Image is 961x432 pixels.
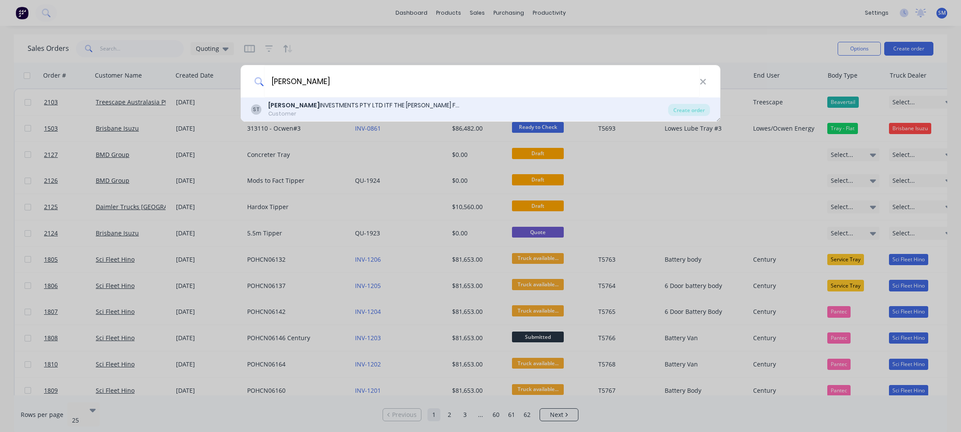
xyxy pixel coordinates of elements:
[268,101,320,110] b: [PERSON_NAME]
[264,65,700,97] input: Enter a customer name to create a new order...
[668,104,710,116] div: Create order
[268,110,462,118] div: Customer
[251,104,261,115] div: ST
[268,101,462,110] div: INVESTMENTS PTY LTD ITF THE [PERSON_NAME] FAMILY TRUST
